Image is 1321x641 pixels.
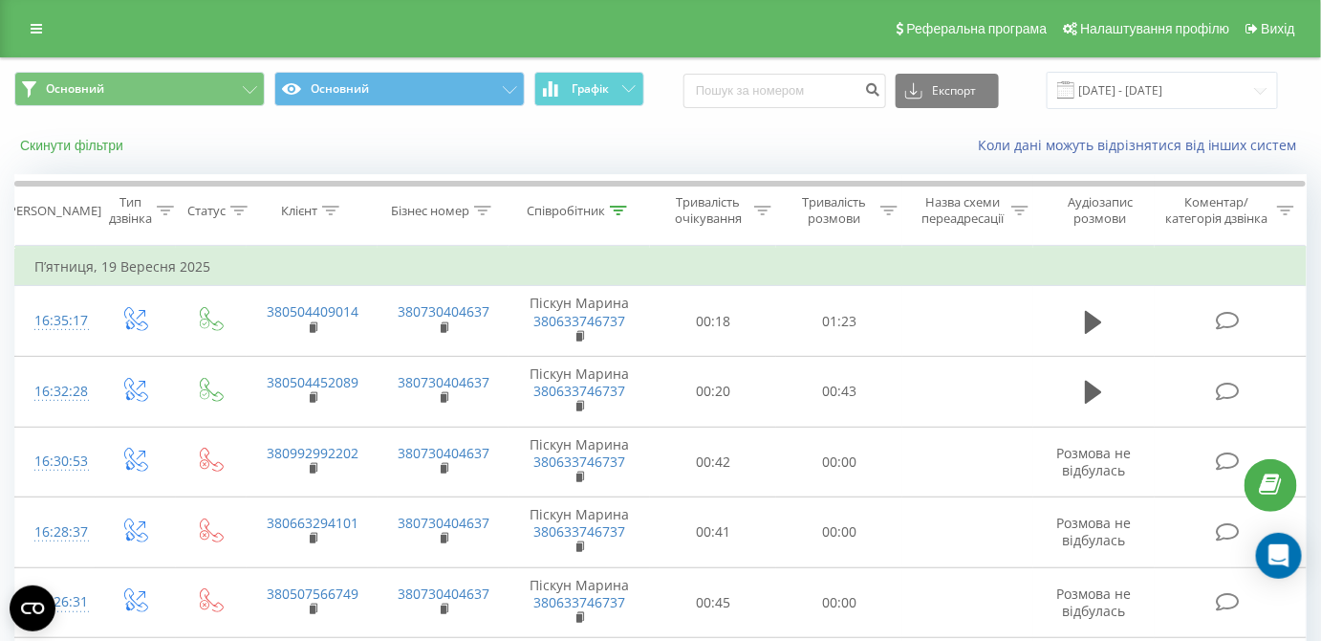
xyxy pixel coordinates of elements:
a: 380992992202 [267,444,358,462]
span: Реферальна програма [907,21,1048,36]
td: Піскун Марина [509,427,650,497]
a: 380504409014 [267,302,358,320]
a: 380633746737 [533,382,625,400]
td: П’ятниця, 19 Вересня 2025 [15,248,1307,286]
div: 16:35:17 [34,302,76,340]
td: 00:00 [776,427,902,497]
td: 00:00 [776,567,902,638]
button: Експорт [896,74,999,108]
input: Пошук за номером [683,74,886,108]
a: 380730404637 [398,444,489,462]
div: Коментар/категорія дзвінка [1160,194,1272,227]
td: 00:42 [650,427,776,497]
span: Розмова не відбулась [1056,514,1131,549]
td: 00:45 [650,567,776,638]
a: 380663294101 [267,514,358,532]
div: Бізнес номер [391,203,469,219]
span: Графік [572,82,609,96]
div: Аудіозапис розмови [1050,194,1150,227]
div: Open Intercom Messenger [1256,533,1302,579]
div: 16:32:28 [34,373,76,410]
td: 00:43 [776,356,902,427]
button: Основний [274,72,525,106]
a: 380633746737 [533,453,625,471]
div: Тривалість розмови [793,194,876,227]
span: Розмова не відбулась [1056,444,1131,479]
td: Піскун Марина [509,356,650,427]
td: Піскун Марина [509,567,650,638]
div: Статус [187,203,226,219]
td: 01:23 [776,286,902,357]
td: Піскун Марина [509,497,650,568]
div: Тривалість очікування [667,194,749,227]
span: Розмова не відбулась [1056,585,1131,620]
div: Тип дзвінка [109,194,152,227]
button: Основний [14,72,265,106]
a: 380730404637 [398,585,489,603]
a: 380507566749 [267,585,358,603]
button: Open CMP widget [10,586,55,631]
span: Основний [46,81,104,97]
span: Налаштування профілю [1080,21,1229,36]
div: Клієнт [281,203,317,219]
div: 16:26:31 [34,584,76,621]
td: 00:18 [650,286,776,357]
a: 380633746737 [533,522,625,541]
a: 380633746737 [533,312,625,330]
a: 380633746737 [533,593,625,611]
a: 380730404637 [398,373,489,391]
div: [PERSON_NAME] [5,203,101,219]
div: 16:28:37 [34,514,76,551]
button: Скинути фільтри [14,137,133,154]
div: 16:30:53 [34,443,76,480]
span: Вихід [1262,21,1295,36]
td: 00:20 [650,356,776,427]
td: 00:41 [650,497,776,568]
td: Піскун Марина [509,286,650,357]
a: Коли дані можуть відрізнятися вiд інших систем [978,136,1307,154]
div: Співробітник [527,203,605,219]
td: 00:00 [776,497,902,568]
a: 380504452089 [267,373,358,391]
a: 380730404637 [398,302,489,320]
a: 380730404637 [398,514,489,532]
button: Графік [534,72,644,106]
div: Назва схеми переадресації [920,194,1007,227]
